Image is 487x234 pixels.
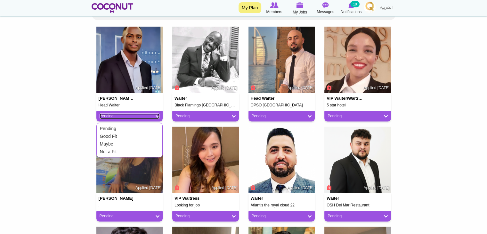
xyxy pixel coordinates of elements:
[248,27,315,93] img: Baloul Abderrahim's picture
[328,113,388,119] a: Pending
[327,196,364,201] h4: Waiter
[324,27,391,93] img: Jacqueline Zote's picture
[175,196,212,201] h4: VIP waitress
[287,2,313,15] a: My Jobs My Jobs
[175,203,237,207] h5: Looking for job
[252,213,312,219] a: Pending
[175,213,236,219] a: Pending
[313,2,338,15] a: Messages Messages
[251,103,313,107] h5: OPSO [GEOGRAPHIC_DATA]
[100,213,160,219] a: Pending
[239,2,261,13] a: My Plan
[172,127,239,193] img: Rosabel Rosales's picture
[293,9,307,15] span: My Jobs
[98,132,153,140] a: Good Fit
[250,84,256,90] span: Connect to Unlock the Profile
[96,127,163,193] img: Carla Awwad's picture
[338,2,364,15] a: Notifications Notifications 18
[98,140,153,148] a: Maybe
[324,127,391,193] img: Burhan Khusainov's picture
[251,203,313,207] h5: Atlantis the royal cloud 22
[266,9,282,15] span: Members
[250,184,256,190] span: Connect to Unlock the Profile
[270,2,278,8] img: Browse Members
[350,1,359,7] small: 18
[99,103,161,107] h5: Head Waiter
[262,2,287,15] a: Browse Members Members
[326,184,331,190] span: Connect to Unlock the Profile
[98,125,153,132] a: Pending
[98,148,153,155] a: Not a Fit
[251,196,288,201] h4: Waiter
[175,103,237,107] h5: Black Flamingo [GEOGRAPHIC_DATA]
[175,96,212,101] h4: Waiter
[92,3,134,13] img: Home
[174,84,179,90] span: Connect to Unlock the Profile
[317,9,334,15] span: Messages
[175,113,236,119] a: Pending
[99,196,136,201] h4: [PERSON_NAME]
[172,27,239,93] img: Kevin Samuriwo's picture
[327,203,389,207] h5: OSH Del Mar Restaurant
[100,113,160,119] a: Pending
[99,203,161,207] h5: .
[248,127,315,193] img: Mohammed Hamed's picture
[348,2,354,8] img: Notifications
[328,213,388,219] a: Pending
[252,113,312,119] a: Pending
[326,84,331,90] span: Connect to Unlock the Profile
[296,2,304,8] img: My Jobs
[96,27,163,93] img: Alex Williams Muhoozi's picture
[322,2,329,8] img: Messages
[341,9,361,15] span: Notifications
[99,96,136,101] h4: [PERSON_NAME] Muhoozi
[251,96,288,101] h4: Head Waiter
[377,2,396,14] a: العربية
[327,103,389,107] h5: 5 star hotel
[174,184,179,190] span: Connect to Unlock the Profile
[327,96,364,101] h4: VIP Waiter/Waitress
